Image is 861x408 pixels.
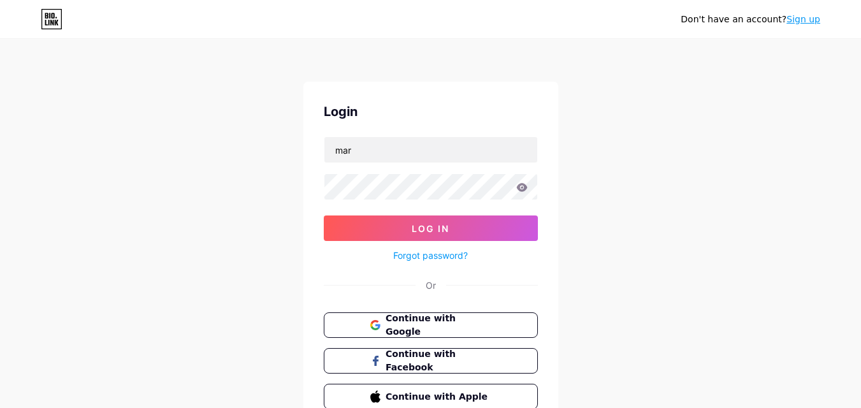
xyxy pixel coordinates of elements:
[324,215,538,241] button: Log In
[386,312,491,339] span: Continue with Google
[324,102,538,121] div: Login
[393,249,468,262] a: Forgot password?
[386,390,491,404] span: Continue with Apple
[324,348,538,374] button: Continue with Facebook
[324,137,537,163] input: Username
[786,14,820,24] a: Sign up
[412,223,449,234] span: Log In
[426,279,436,292] div: Or
[324,312,538,338] button: Continue with Google
[386,347,491,374] span: Continue with Facebook
[681,13,820,26] div: Don't have an account?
